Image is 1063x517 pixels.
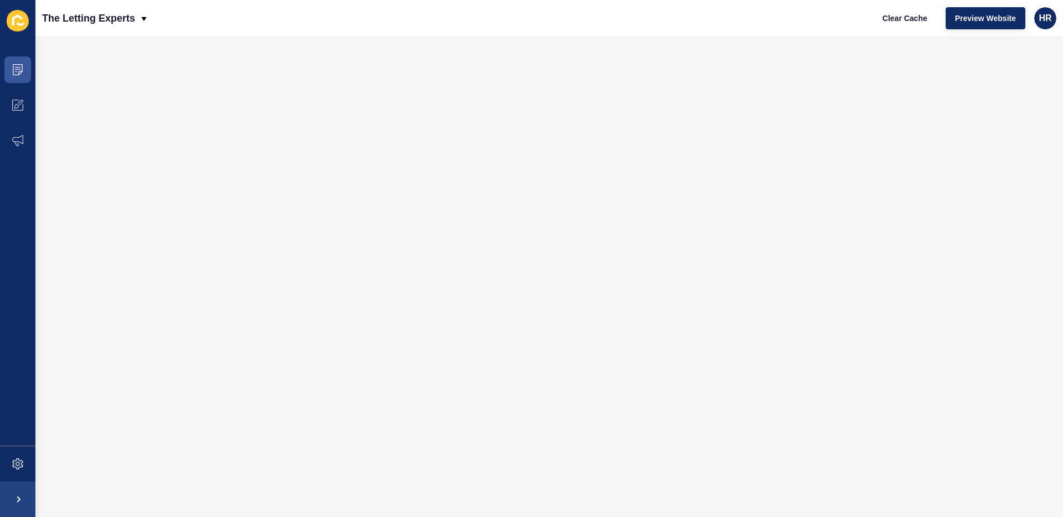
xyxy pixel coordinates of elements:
button: Clear Cache [873,7,937,29]
span: HR [1039,13,1051,24]
p: The Letting Experts [42,4,135,32]
span: Clear Cache [883,13,927,24]
button: Preview Website [946,7,1025,29]
span: Preview Website [955,13,1016,24]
